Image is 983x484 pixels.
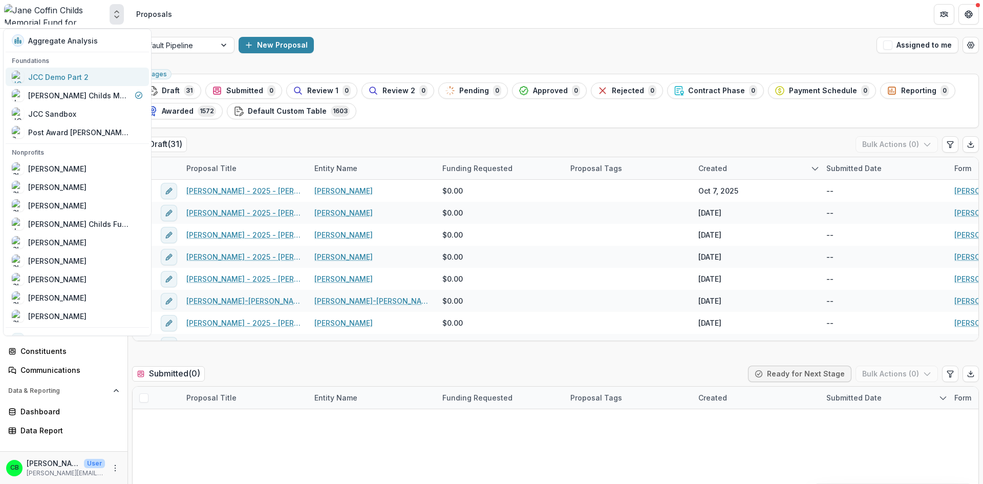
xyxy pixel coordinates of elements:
div: Proposal Tags [564,387,692,409]
div: [DATE] [698,273,721,284]
span: Review 2 [382,87,415,95]
button: Assigned to me [877,37,958,53]
button: edit [161,205,177,221]
a: [PERSON_NAME] [314,273,373,284]
a: [PERSON_NAME] [314,229,373,240]
span: $0.00 [442,229,463,240]
button: Rejected0 [591,82,663,99]
div: -- [826,296,834,306]
button: Review 10 [286,82,357,99]
div: Oct 7, 2025 [698,185,738,196]
a: [PERSON_NAME] - 2025 - [PERSON_NAME] Childs Memorial Fund - Fellowship Application [186,273,302,284]
div: Proposal Tags [564,392,628,403]
div: Proposals [136,9,172,19]
button: Payment Schedule0 [768,82,876,99]
div: Submitted Date [820,163,888,174]
a: Constituents [4,343,123,360]
span: $0.00 [442,273,463,284]
button: Submitted0 [205,82,282,99]
div: [DATE] [698,207,721,218]
svg: sorted descending [939,394,947,402]
button: edit [161,249,177,265]
button: Export table data [963,366,979,382]
div: Entity Name [308,392,364,403]
a: [PERSON_NAME]-[PERSON_NAME] - 2025 - [PERSON_NAME] Childs Memorial Fund - Fellowship Application [186,296,302,306]
div: Created [692,157,820,179]
a: [PERSON_NAME] - 2025 - [PERSON_NAME] Childs Memorial Fund - Fellowship Application [186,318,302,328]
div: [DATE] [698,340,721,350]
div: -- [826,273,834,284]
span: 1603 [331,106,350,117]
div: Created [692,387,820,409]
button: Awarded1572 [141,103,223,119]
span: Review 1 [307,87,338,95]
button: edit [161,227,177,243]
div: Funding Requested [436,157,564,179]
button: Open table manager [963,37,979,53]
div: Christina Bruno [10,465,19,471]
div: Funding Requested [436,392,519,403]
button: Contract Phase0 [667,82,764,99]
div: Form [948,392,977,403]
div: Constituents [20,346,115,356]
button: Review 20 [361,82,434,99]
p: [PERSON_NAME] [27,458,80,469]
span: 0 [941,85,949,96]
span: $0.00 [442,251,463,262]
button: Edit table settings [942,136,958,153]
div: -- [826,207,834,218]
div: -- [826,340,834,350]
h2: Draft ( 31 ) [132,137,187,152]
span: Reporting [901,87,936,95]
div: [DATE] [698,251,721,262]
span: Payment Schedule [789,87,857,95]
div: [DATE] [698,318,721,328]
div: Proposal Title [180,387,308,409]
img: Jane Coffin Childs Memorial Fund for Medical Research logo [4,4,105,25]
button: Default Custom Table1603 [227,103,356,119]
span: 31 [184,85,195,96]
span: 0 [861,85,869,96]
div: Proposal Title [180,163,243,174]
div: -- [826,318,834,328]
button: edit [161,315,177,331]
div: Created [692,392,733,403]
a: [PERSON_NAME] [314,340,373,350]
div: Entity Name [308,387,436,409]
div: Submitted Date [820,392,888,403]
a: [PERSON_NAME]-[PERSON_NAME] [314,296,430,306]
div: -- [826,185,834,196]
div: Proposal Tags [564,163,628,174]
button: More [109,462,121,474]
a: [PERSON_NAME] - 2025 - [PERSON_NAME] Childs Memorial Fund - Fellowship Application [186,340,302,350]
span: 1572 [198,106,216,117]
div: Form [948,163,977,174]
span: Stages [145,71,167,78]
button: New Proposal [239,37,314,53]
a: [PERSON_NAME] [314,207,373,218]
span: 0 [493,85,501,96]
span: Data & Reporting [8,387,109,394]
a: [PERSON_NAME] - 2025 - [PERSON_NAME] Childs Memorial Fund - Fellowship Application [186,185,302,196]
div: [DATE] [698,229,721,240]
button: edit [161,183,177,199]
span: $0.00 [442,185,463,196]
span: Rejected [612,87,644,95]
span: 0 [343,85,351,96]
button: Ready for Next Stage [748,366,851,382]
button: Bulk Actions (0) [856,136,938,153]
div: [DATE] [698,296,721,306]
button: Pending0 [438,82,508,99]
a: [PERSON_NAME] [314,185,373,196]
svg: sorted descending [811,164,819,173]
button: Get Help [958,4,979,25]
div: Proposal Tags [564,157,692,179]
button: Open Data & Reporting [4,383,123,399]
span: 0 [267,85,275,96]
button: Partners [934,4,954,25]
div: Proposal Title [180,392,243,403]
h2: Submitted ( 0 ) [132,366,205,381]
